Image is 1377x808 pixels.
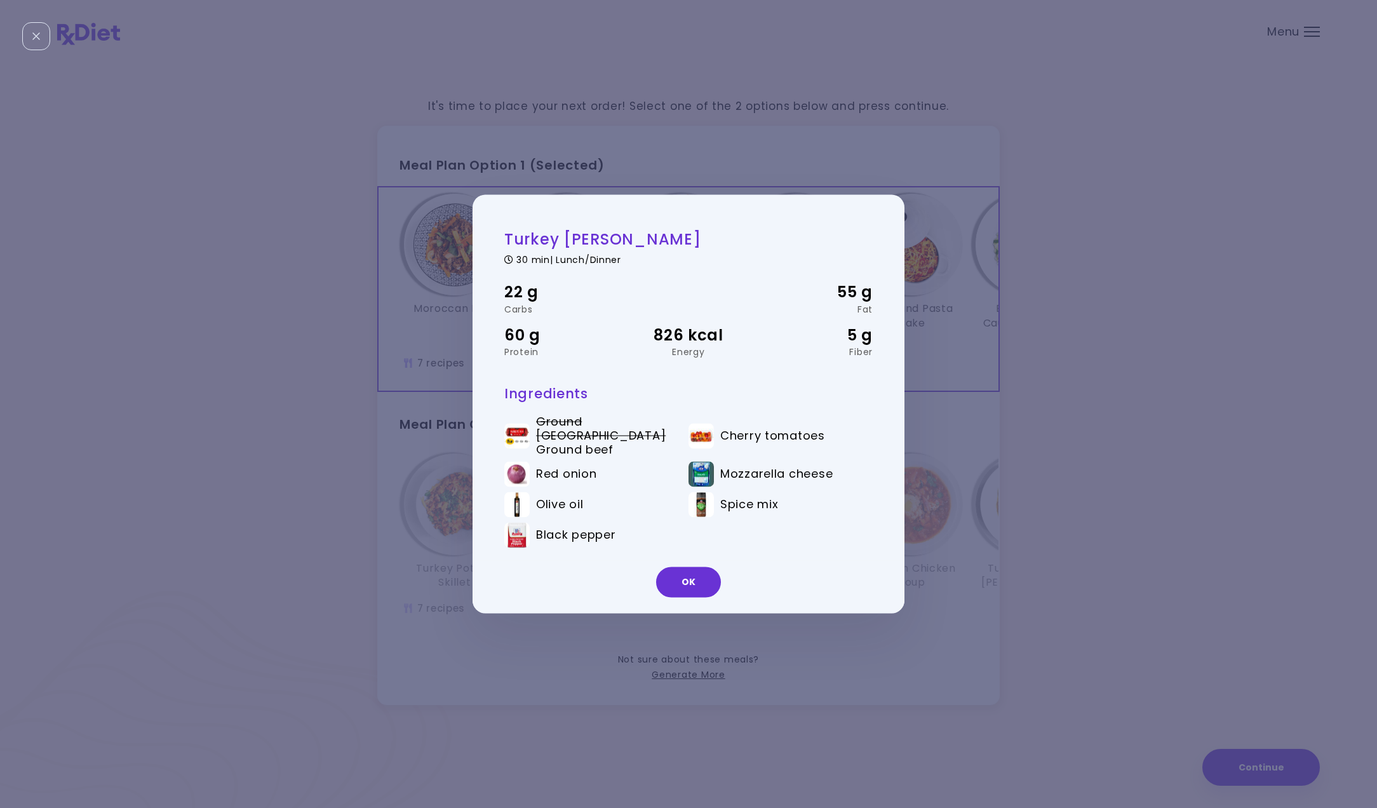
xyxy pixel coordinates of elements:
span: Black pepper [536,529,616,542]
div: Fiber [750,347,873,356]
div: 22 g [504,281,627,305]
div: Fat [750,305,873,314]
div: Protein [504,347,627,356]
div: Close [22,22,50,50]
div: Carbs [504,305,627,314]
h3: Ingredients [504,385,873,402]
div: Energy [627,347,749,356]
span: Ground beef [536,443,614,457]
span: Cherry tomatoes [720,429,825,443]
div: 55 g [750,281,873,305]
div: 5 g [750,323,873,347]
span: Red onion [536,468,596,481]
span: Olive oil [536,498,583,512]
div: 826 kcal [627,323,749,347]
div: 30 min | Lunch/Dinner [504,253,873,265]
span: Ground [GEOGRAPHIC_DATA] [536,415,670,443]
span: Spice mix [720,498,778,512]
div: 60 g [504,323,627,347]
span: Mozzarella cheese [720,468,833,481]
button: OK [656,567,721,598]
h2: Turkey [PERSON_NAME] [504,229,873,249]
